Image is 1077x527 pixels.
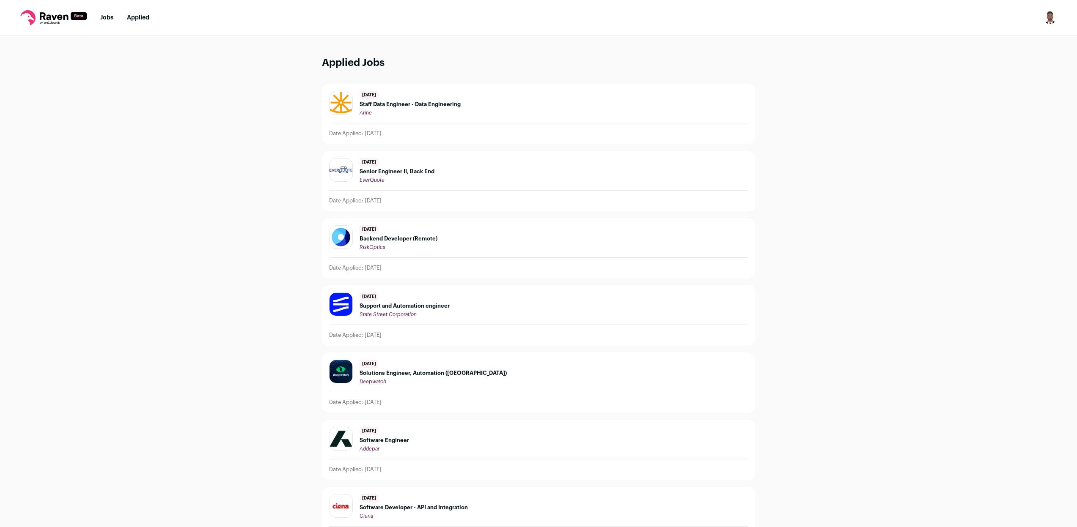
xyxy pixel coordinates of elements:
[360,110,372,115] span: Arine
[360,158,379,167] span: [DATE]
[330,501,352,511] img: cd2f8cb4eff9b43dfa204afb17728d3f0549603fe26b2ba8c9e95a2561f88e0d.jpg
[360,177,385,183] span: EverQuote
[322,56,755,70] h1: Applied Jobs
[360,494,379,502] span: [DATE]
[330,167,352,174] img: 8a2200d8d4ce4083b99c0dc879a3e1e05663579245c465acd1a089e4ec3e170e.jpg
[360,312,417,317] span: State Street Corporation
[360,245,385,250] span: RiskOptics
[360,91,379,99] span: [DATE]
[322,353,755,412] a: [DATE] Solutions Engineer, Automation ([GEOGRAPHIC_DATA]) Deepwatch Date Applied: [DATE]
[329,197,382,204] p: Date Applied: [DATE]
[329,265,382,271] p: Date Applied: [DATE]
[360,225,379,234] span: [DATE]
[360,101,461,108] span: Staff Data Engineer - Data Engineering
[322,286,755,345] a: [DATE] Support and Automation engineer State Street Corporation Date Applied: [DATE]
[330,226,352,248] img: 08d5e38b753011b2af8e170ab5ca06ec5e1a85a6cd74a697a37f672c65572542.jpg
[100,15,113,21] a: Jobs
[322,151,755,211] a: [DATE] Senior Engineer II, Back End EverQuote Date Applied: [DATE]
[360,513,373,519] span: Ciena
[127,15,149,21] a: Applied
[329,399,382,406] p: Date Applied: [DATE]
[360,168,434,175] span: Senior Engineer II, Back End
[360,235,437,242] span: Backend Developer (Remote)
[360,292,379,301] span: [DATE]
[330,431,352,446] img: ae6d37b055acc63d1ac42097765560cdf022e5844412572368552e23e13bf76a.png
[1043,11,1057,25] button: Open dropdown
[329,466,382,473] p: Date Applied: [DATE]
[329,130,382,137] p: Date Applied: [DATE]
[1043,11,1057,25] img: 19209835-medium_jpg
[330,293,352,316] img: 638c317ffb2e8dbfebfa5afad724b5906c081948a2d51141bda02f95de23fdab.jpg
[322,218,755,278] a: [DATE] Backend Developer (Remote) RiskOptics Date Applied: [DATE]
[329,332,382,339] p: Date Applied: [DATE]
[360,427,379,435] span: [DATE]
[360,437,409,444] span: Software Engineer
[322,84,755,144] a: [DATE] Staff Data Engineer - Data Engineering Arine Date Applied: [DATE]
[360,360,379,368] span: [DATE]
[330,360,352,383] img: f25ac1e9b17947d01ff97a9be14fa8e5f4c3af7e611afd5cc7ad249bdd64f57e.jpg
[360,303,450,309] span: Support and Automation engineer
[360,504,468,511] span: Software Developer - API and Integration
[330,92,352,113] img: 30f6334ed6e6d1e8156f6796affd3a42c014bf45892c763aca156e77a75340a1.jpg
[322,420,755,480] a: [DATE] Software Engineer Addepar Date Applied: [DATE]
[360,379,386,384] span: Deepwatch
[360,370,507,377] span: Solutions Engineer, Automation ([GEOGRAPHIC_DATA])
[360,446,379,451] span: Addepar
